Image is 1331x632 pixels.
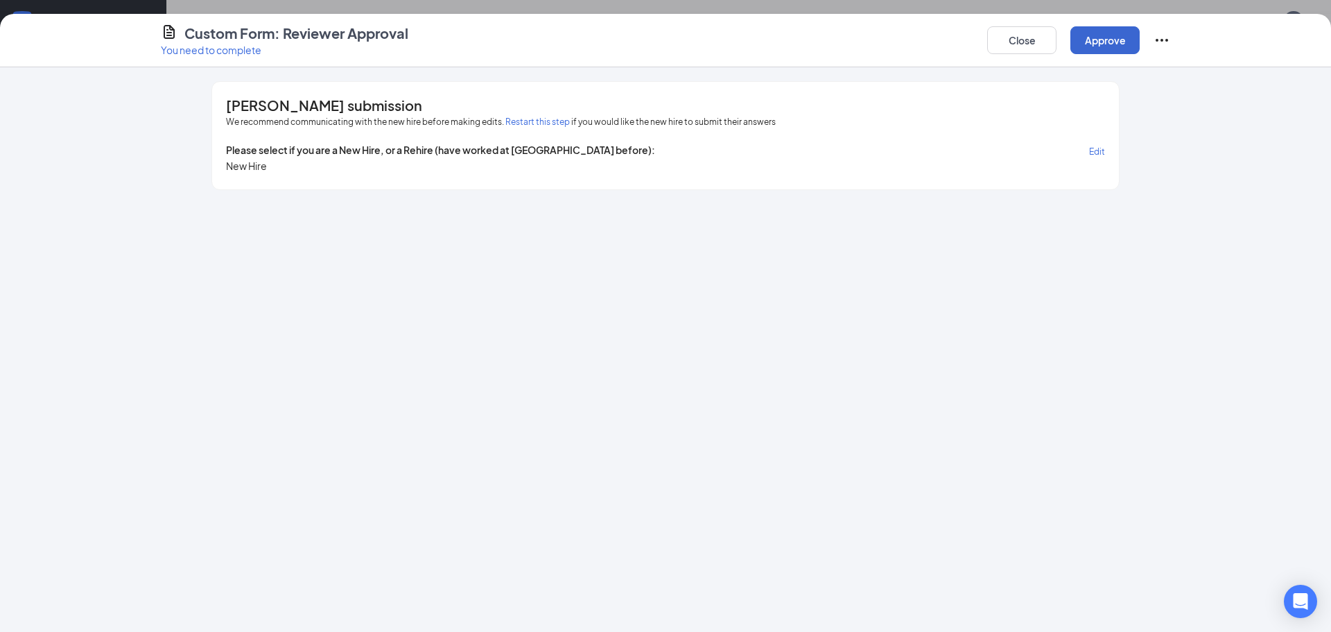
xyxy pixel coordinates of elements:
button: Approve [1070,26,1140,54]
span: New Hire [226,159,267,173]
span: We recommend communicating with the new hire before making edits. if you would like the new hire ... [226,115,776,129]
button: Restart this step [505,115,570,129]
p: You need to complete [161,43,408,57]
span: [PERSON_NAME] submission [226,99,422,112]
span: Please select if you are a New Hire, or a Rehire (have worked at [GEOGRAPHIC_DATA] before): [226,143,655,159]
div: Open Intercom Messenger [1284,585,1317,618]
button: Close [987,26,1056,54]
h4: Custom Form: Reviewer Approval [184,24,408,43]
svg: CustomFormIcon [161,24,177,40]
button: Edit [1089,143,1105,159]
svg: Ellipses [1154,32,1170,49]
span: Edit [1089,146,1105,157]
